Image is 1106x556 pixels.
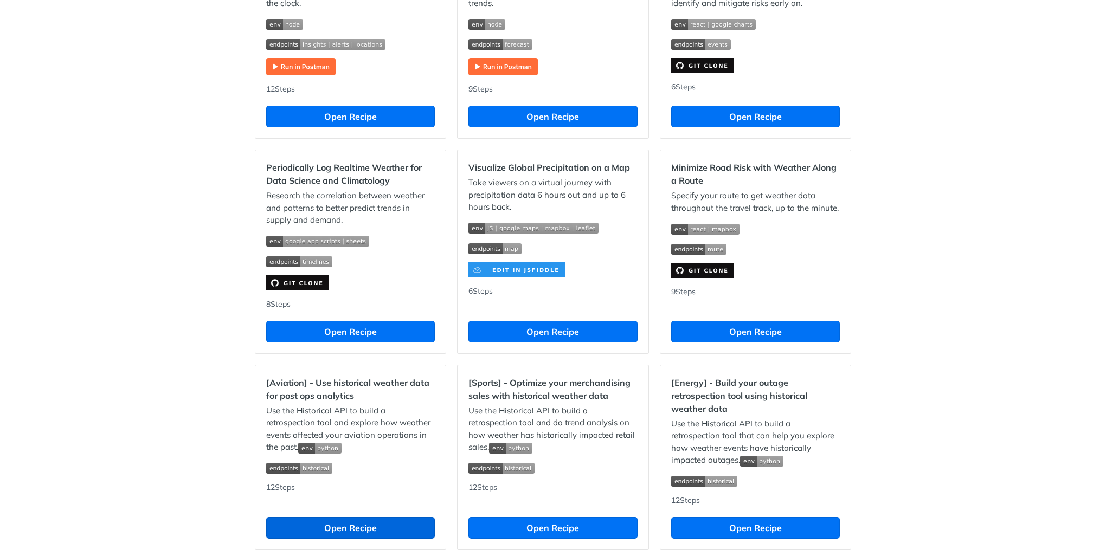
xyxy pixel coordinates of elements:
span: Expand image [740,455,783,465]
h2: [Sports] - Optimize your merchandising sales with historical weather data [468,376,637,402]
p: Use the Historical API to build a retrospection tool and do trend analysis on how weather has his... [468,405,637,454]
img: env [671,19,756,30]
img: endpoint [468,463,535,474]
div: 8 Steps [266,299,435,310]
button: Open Recipe [671,321,840,342]
div: 6 Steps [468,286,637,310]
img: endpoint [468,243,522,254]
h2: [Aviation] - Use historical weather data for post ops analytics [266,376,435,402]
p: Research the correlation between weather and patterns to better predict trends in supply and demand. [266,190,435,227]
h2: Periodically Log Realtime Weather for Data Science and Climatology [266,161,435,187]
span: Expand image [468,38,637,50]
span: Expand image [671,38,840,50]
img: endpoint [266,463,332,474]
a: Expand image [671,264,734,275]
button: Open Recipe [468,517,637,539]
img: endpoint [671,39,731,50]
h2: [Energy] - Build your outage retrospection tool using historical weather data [671,376,840,415]
img: clone [266,275,329,290]
div: 12 Steps [671,495,840,506]
span: Expand image [671,475,840,487]
h2: Visualize Global Precipitation on a Map [468,161,637,174]
img: env [489,443,532,454]
img: clone [671,263,734,278]
img: endpoint [468,39,532,50]
img: Run in Postman [468,58,538,75]
img: clone [671,58,734,73]
span: Expand image [489,442,532,452]
h2: Minimize Road Risk with Weather Along a Route [671,161,840,187]
img: env [671,224,740,235]
span: Expand image [468,222,637,234]
span: Expand image [671,17,840,30]
a: Expand image [266,277,329,287]
button: Open Recipe [266,106,435,127]
span: Expand image [671,222,840,235]
span: Expand image [671,243,840,255]
span: Expand image [266,38,435,50]
button: Open Recipe [468,106,637,127]
img: env [468,19,505,30]
p: Use the Historical API to build a retrospection tool and explore how weather events affected your... [266,405,435,454]
img: env [266,19,303,30]
p: Take viewers on a virtual journey with precipitation data 6 hours out and up to 6 hours back. [468,177,637,214]
span: Expand image [266,462,435,474]
button: Open Recipe [671,106,840,127]
div: 12 Steps [266,83,435,95]
span: Expand image [266,255,435,267]
img: clone [468,262,565,277]
a: Expand image [468,264,565,274]
img: endpoint [266,39,385,50]
img: endpoint [671,244,726,255]
button: Open Recipe [671,517,840,539]
img: env [468,223,599,234]
img: env [298,443,342,454]
span: Expand image [266,235,435,247]
div: 9 Steps [671,286,840,310]
a: Expand image [671,60,734,70]
span: Expand image [468,462,637,474]
span: Expand image [468,17,637,30]
button: Open Recipe [468,321,637,342]
img: env [266,236,369,247]
span: Expand image [298,442,342,452]
p: Use the Historical API to build a retrospection tool that can help you explore how weather events... [671,418,840,467]
img: endpoint [671,476,737,487]
span: Expand image [266,17,435,30]
div: 12 Steps [266,482,435,506]
img: Run in Postman [266,58,336,75]
img: endpoint [266,256,332,267]
p: Specify your route to get weather data throughout the travel track, up to the minute. [671,190,840,214]
button: Open Recipe [266,321,435,342]
a: Expand image [266,61,336,71]
img: env [740,456,783,467]
div: 9 Steps [468,83,637,95]
button: Open Recipe [266,517,435,539]
div: 6 Steps [671,81,840,95]
span: Expand image [468,242,637,254]
div: 12 Steps [468,482,637,506]
a: Expand image [468,61,538,71]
